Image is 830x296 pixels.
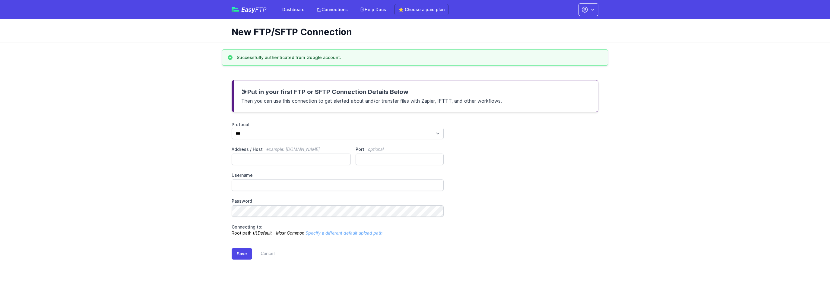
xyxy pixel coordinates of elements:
[232,198,444,204] label: Password
[394,4,448,15] a: ⭐ Choose a paid plan
[368,147,384,152] span: optional
[255,6,267,13] span: FTP
[356,146,444,152] label: Port
[356,4,390,15] a: Help Docs
[232,146,351,152] label: Address / Host
[241,88,591,96] h3: Put in your first FTP or SFTP Connection Details Below
[232,7,239,12] img: easyftp_logo.png
[232,224,262,229] span: Connecting to:
[232,26,594,37] h1: New FTP/SFTP Connection
[232,172,444,178] label: Username
[232,248,252,260] button: Save
[279,4,308,15] a: Dashboard
[241,7,267,13] span: Easy
[306,230,382,235] a: Specify a different default upload path
[252,248,275,260] a: Cancel
[258,230,304,235] i: Default - Most Common
[232,7,267,13] a: EasyFTP
[237,55,341,61] h3: Successfully authenticated from Google account.
[266,147,320,152] span: example: [DOMAIN_NAME]
[232,122,444,128] label: Protocol
[313,4,351,15] a: Connections
[232,224,444,236] p: Root path (/)
[241,96,591,104] p: Then you can use this connection to get alerted about and/or transfer files with Zapier, IFTTT, a...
